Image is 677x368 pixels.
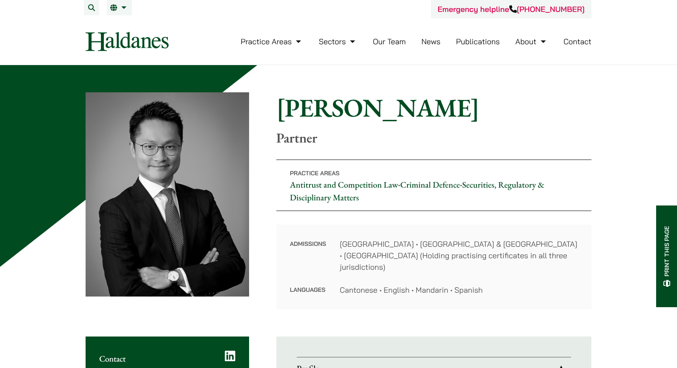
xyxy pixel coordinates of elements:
[290,238,326,284] dt: Admissions
[456,37,500,46] a: Publications
[563,37,591,46] a: Contact
[225,350,235,362] a: LinkedIn
[422,37,441,46] a: News
[241,37,303,46] a: Practice Areas
[319,37,357,46] a: Sectors
[290,284,326,296] dt: Languages
[438,4,585,14] a: Emergency helpline[PHONE_NUMBER]
[373,37,406,46] a: Our Team
[515,37,548,46] a: About
[340,284,578,296] dd: Cantonese • English • Mandarin • Spanish
[400,179,460,190] a: Criminal Defence
[340,238,578,273] dd: [GEOGRAPHIC_DATA] • [GEOGRAPHIC_DATA] & [GEOGRAPHIC_DATA] • [GEOGRAPHIC_DATA] (Holding practising...
[290,179,398,190] a: Antitrust and Competition Law
[276,130,591,146] p: Partner
[276,92,591,123] h1: [PERSON_NAME]
[99,354,235,364] h2: Contact
[86,32,169,51] img: Logo of Haldanes
[290,169,340,177] span: Practice Areas
[110,4,129,11] a: EN
[276,160,591,211] p: • •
